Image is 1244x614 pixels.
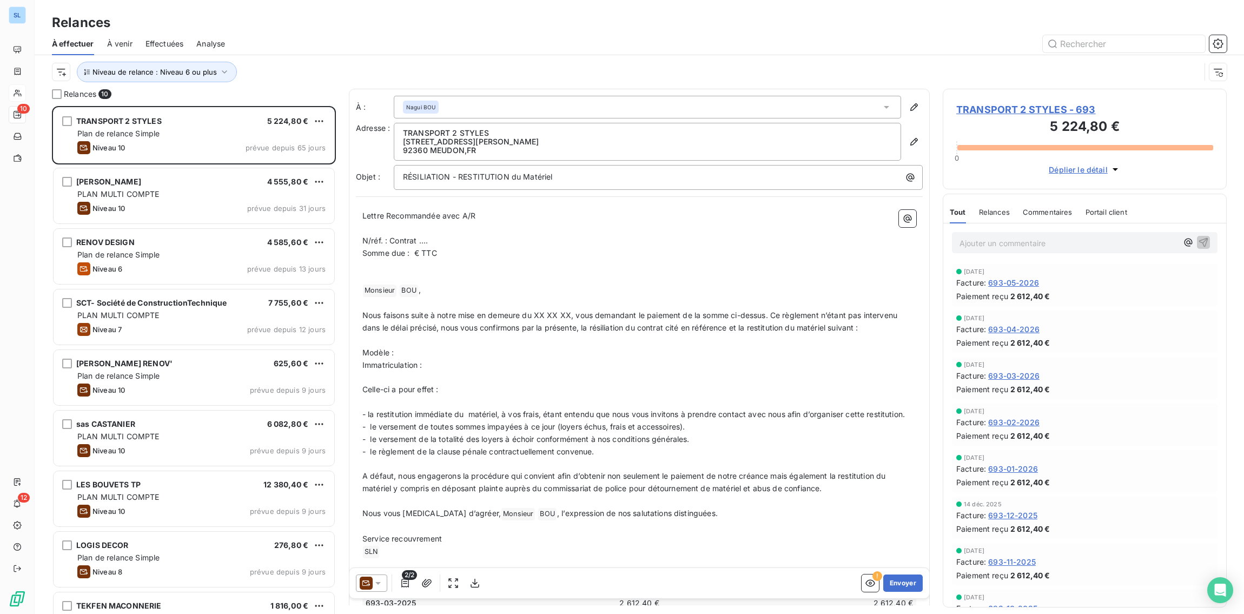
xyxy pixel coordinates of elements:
[964,315,984,321] span: [DATE]
[92,446,125,455] span: Niveau 10
[362,434,690,444] span: - le versement de la totalité des loyers à échoir conformément à nos conditions générales.
[77,432,160,441] span: PLAN MULTI COMPTE
[362,211,475,220] span: Lettre Recommandée avec A/R
[988,277,1039,288] span: 693-05-2026
[247,325,326,334] span: prévue depuis 12 jours
[1207,577,1233,603] div: Open Intercom Messenger
[76,359,173,368] span: [PERSON_NAME] RENOV'
[1043,35,1205,52] input: Rechercher
[501,508,535,520] span: Monsieur
[362,471,888,493] span: A défaut, nous engagerons la procédure qui convient afin d’obtenir non seulement le paiement de n...
[246,143,326,152] span: prévue depuis 65 jours
[956,523,1008,534] span: Paiement reçu
[362,534,442,543] span: Service recouvrement
[956,463,986,474] span: Facture :
[250,567,326,576] span: prévue depuis 9 jours
[52,13,110,32] h3: Relances
[268,298,309,307] span: 7 755,60 €
[956,384,1008,395] span: Paiement reçu
[402,570,417,580] span: 2/2
[988,603,1037,614] span: 693-10-2025
[250,446,326,455] span: prévue depuis 9 jours
[964,594,984,600] span: [DATE]
[362,236,428,245] span: N/réf. : Contrat ….
[406,103,435,111] span: Nagui BOU
[250,386,326,394] span: prévue depuis 9 jours
[362,422,685,431] span: - le versement de toutes sommes impayées à ce jour (loyers échus, frais et accessoires).
[548,597,731,609] td: 2 612,40 €
[247,265,326,273] span: prévue depuis 13 jours
[362,385,438,394] span: Celle-ci a pour effet :
[979,208,1010,216] span: Relances
[92,204,125,213] span: Niveau 10
[731,597,914,609] td: 2 612,40 €
[362,410,905,419] span: - la restitution immédiate du matériel, à vos frais, étant entendu que nous vous invitons à pre...
[956,430,1008,441] span: Paiement reçu
[956,603,986,614] span: Facture :
[76,298,227,307] span: SCT- Société de ConstructionTechnique
[267,177,309,186] span: 4 555,80 €
[1046,163,1124,176] button: Déplier le détail
[956,337,1008,348] span: Paiement reçu
[92,386,125,394] span: Niveau 10
[956,510,986,521] span: Facture :
[1010,384,1050,395] span: 2 612,40 €
[356,102,394,113] label: À :
[1010,337,1050,348] span: 2 612,40 €
[263,480,308,489] span: 12 380,40 €
[950,208,966,216] span: Tout
[956,556,986,567] span: Facture :
[76,601,162,610] span: TEKFEN MACONNERIE
[964,501,1002,507] span: 14 déc. 2025
[1023,208,1073,216] span: Commentaires
[92,68,217,76] span: Niveau de relance : Niveau 6 ou plus
[362,447,594,456] span: - le règlement de la clause pénale contractuellement convenue.
[988,510,1037,521] span: 693-12-2025
[400,285,418,297] span: BOU
[362,360,422,369] span: Immatriculation :
[274,359,308,368] span: 625,60 €
[1010,477,1050,488] span: 2 612,40 €
[363,546,379,558] span: SLN
[76,540,129,550] span: LOGIS DECOR
[403,129,892,137] p: TRANSPORT 2 STYLES
[1010,430,1050,441] span: 2 612,40 €
[419,285,421,294] span: ,
[356,172,380,181] span: Objet :
[107,38,133,49] span: À venir
[1010,523,1050,534] span: 2 612,40 €
[77,250,160,259] span: Plan de relance Simple
[956,291,1008,302] span: Paiement reçu
[274,540,308,550] span: 276,80 €
[964,454,984,461] span: [DATE]
[956,277,986,288] span: Facture :
[64,89,96,100] span: Relances
[52,38,94,49] span: À effectuer
[76,177,141,186] span: [PERSON_NAME]
[956,417,986,428] span: Facture :
[362,311,899,332] span: Nous faisons suite à notre mise en demeure du XX XX XX, vous demandant le paiement de la somme c...
[988,323,1040,335] span: 693-04-2026
[964,361,984,368] span: [DATE]
[9,6,26,24] div: SL
[77,492,160,501] span: PLAN MULTI COMPTE
[92,507,125,516] span: Niveau 10
[77,371,160,380] span: Plan de relance Simple
[538,508,556,520] span: BOU
[1086,208,1127,216] span: Portail client
[557,509,718,518] span: , l’expression de nos salutations distinguées.
[362,348,394,357] span: Modèle :
[362,509,501,518] span: Nous vous [MEDICAL_DATA] d’agréer,
[363,285,396,297] span: Monsieur
[92,567,122,576] span: Niveau 8
[964,268,984,275] span: [DATE]
[17,104,30,114] span: 10
[356,123,390,133] span: Adresse :
[956,370,986,381] span: Facture :
[77,553,160,562] span: Plan de relance Simple
[267,419,309,428] span: 6 082,80 €
[77,189,160,199] span: PLAN MULTI COMPTE
[76,480,141,489] span: LES BOUVETS TP
[77,129,160,138] span: Plan de relance Simple
[988,417,1040,428] span: 693-02-2026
